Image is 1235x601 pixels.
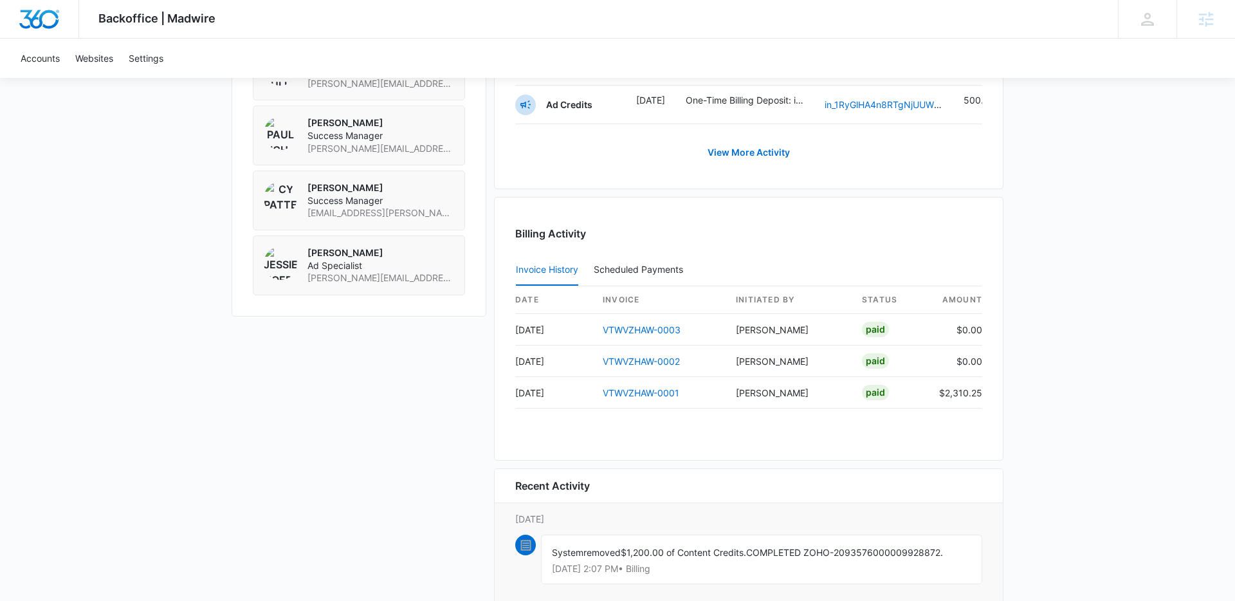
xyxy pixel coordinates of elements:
td: [PERSON_NAME] [726,377,852,409]
span: System [552,547,583,558]
p: [DATE] [636,93,665,107]
p: [PERSON_NAME] [307,181,454,194]
a: Websites [68,39,121,78]
img: Cy Patterson [264,181,297,215]
th: amount [929,286,982,314]
div: Paid [862,322,889,337]
th: date [515,286,592,314]
span: [PERSON_NAME][EMAIL_ADDRESS][PERSON_NAME][DOMAIN_NAME] [307,142,454,155]
h3: Billing Activity [515,226,982,241]
button: Invoice History [516,255,578,286]
a: Settings [121,39,171,78]
h6: Recent Activity [515,478,590,494]
td: [DATE] [515,314,592,346]
div: Paid [862,353,889,369]
td: $2,310.25 [929,377,982,409]
td: [DATE] [515,377,592,409]
p: [PERSON_NAME] [307,116,454,129]
span: Success Manager [307,194,454,207]
img: Paul Richardson [264,116,297,150]
img: Jessie Hoerr [264,246,297,280]
a: in_1RyGlHA4n8RTgNjUUWtCOPdm [825,99,970,110]
td: [PERSON_NAME] [726,346,852,377]
span: removed [583,547,621,558]
th: Initiated By [726,286,852,314]
th: invoice [592,286,726,314]
p: One-Time Billing Deposit: in_1RyGlHA4n8RTgNjUUWtCOPdm [686,93,804,107]
span: Backoffice | Madwire [98,12,215,25]
td: $0.00 [929,314,982,346]
p: Ad Credits [546,98,592,111]
a: VTWVZHAW-0002 [603,356,680,367]
div: Paid [862,385,889,400]
p: [DATE] 2:07 PM • Billing [552,564,971,573]
span: Ad Specialist [307,259,454,272]
span: [PERSON_NAME][EMAIL_ADDRESS][PERSON_NAME][DOMAIN_NAME] [307,272,454,284]
p: 500.00 [964,93,1003,107]
span: $1,200.00 of Content Credits. [621,547,746,558]
span: [EMAIL_ADDRESS][PERSON_NAME][DOMAIN_NAME] [307,207,454,219]
a: Accounts [13,39,68,78]
a: VTWVZHAW-0003 [603,324,681,335]
td: [DATE] [515,346,592,377]
span: [PERSON_NAME][EMAIL_ADDRESS][PERSON_NAME][DOMAIN_NAME] [307,77,454,90]
th: status [852,286,929,314]
p: [PERSON_NAME] [307,246,454,259]
p: [DATE] [515,512,982,526]
span: COMPLETED ZOHO-2093576000009928872. [746,547,943,558]
a: VTWVZHAW-0001 [603,387,679,398]
td: [PERSON_NAME] [726,314,852,346]
a: View More Activity [695,137,803,168]
div: Scheduled Payments [594,265,688,274]
td: $0.00 [929,346,982,377]
span: Success Manager [307,129,454,142]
